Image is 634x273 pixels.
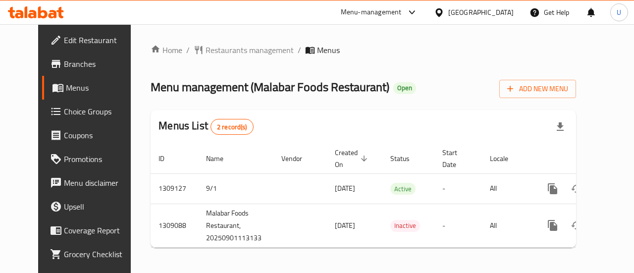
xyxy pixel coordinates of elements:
[211,122,253,132] span: 2 record(s)
[393,82,416,94] div: Open
[42,28,144,52] a: Edit Restaurant
[390,220,420,231] span: Inactive
[211,119,254,135] div: Total records count
[434,173,482,204] td: -
[151,44,576,56] nav: breadcrumb
[42,123,144,147] a: Coupons
[64,201,136,213] span: Upsell
[64,177,136,189] span: Menu disclaimer
[548,115,572,139] div: Export file
[565,214,588,237] button: Change Status
[206,44,294,56] span: Restaurants management
[64,34,136,46] span: Edit Restaurant
[64,129,136,141] span: Coupons
[482,204,533,247] td: All
[151,173,198,204] td: 1309127
[206,153,236,164] span: Name
[42,52,144,76] a: Branches
[390,153,423,164] span: Status
[151,76,389,98] span: Menu management ( Malabar Foods Restaurant )
[42,171,144,195] a: Menu disclaimer
[541,214,565,237] button: more
[617,7,621,18] span: U
[64,106,136,117] span: Choice Groups
[490,153,521,164] span: Locale
[317,44,340,56] span: Menus
[198,173,273,204] td: 9/1
[434,204,482,247] td: -
[158,153,177,164] span: ID
[499,80,576,98] button: Add New Menu
[335,219,355,232] span: [DATE]
[42,100,144,123] a: Choice Groups
[42,147,144,171] a: Promotions
[565,177,588,201] button: Change Status
[66,82,136,94] span: Menus
[64,248,136,260] span: Grocery Checklist
[64,224,136,236] span: Coverage Report
[64,58,136,70] span: Branches
[335,147,370,170] span: Created On
[42,218,144,242] a: Coverage Report
[42,242,144,266] a: Grocery Checklist
[186,44,190,56] li: /
[341,6,402,18] div: Menu-management
[298,44,301,56] li: /
[393,84,416,92] span: Open
[42,195,144,218] a: Upsell
[335,182,355,195] span: [DATE]
[194,44,294,56] a: Restaurants management
[390,183,416,195] span: Active
[198,204,273,247] td: Malabar Foods Restaurant, 20250901113133
[158,118,253,135] h2: Menus List
[151,44,182,56] a: Home
[64,153,136,165] span: Promotions
[42,76,144,100] a: Menus
[281,153,315,164] span: Vendor
[442,147,470,170] span: Start Date
[151,204,198,247] td: 1309088
[482,173,533,204] td: All
[507,83,568,95] span: Add New Menu
[448,7,514,18] div: [GEOGRAPHIC_DATA]
[390,220,420,232] div: Inactive
[541,177,565,201] button: more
